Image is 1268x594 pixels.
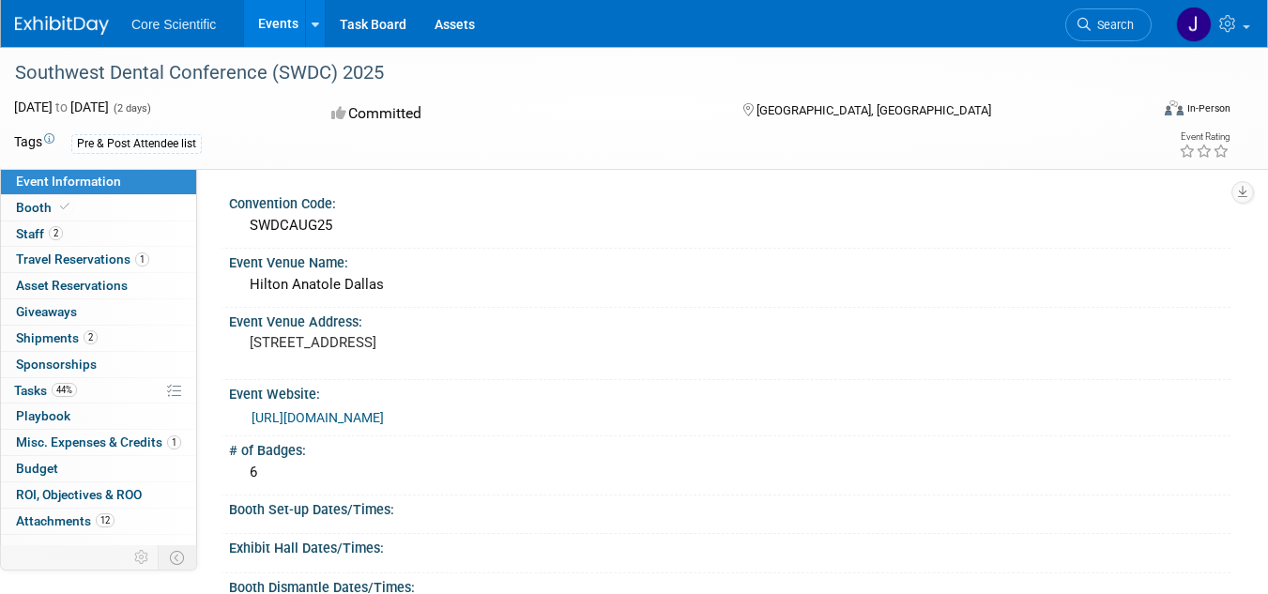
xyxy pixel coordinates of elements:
[1,535,196,560] a: more
[1,326,196,351] a: Shipments2
[1065,8,1152,41] a: Search
[1165,100,1184,115] img: Format-Inperson.png
[1176,7,1212,42] img: Jordan McCullough
[16,487,142,502] span: ROI, Objectives & ROO
[16,357,97,372] span: Sponsorships
[135,252,149,267] span: 1
[71,134,202,154] div: Pre & Post Attendee list
[16,434,181,449] span: Misc. Expenses & Credits
[112,102,151,114] span: (2 days)
[8,56,1127,90] div: Southwest Dental Conference (SWDC) 2025
[167,435,181,449] span: 1
[243,211,1216,240] div: SWDCAUG25
[1186,101,1230,115] div: In-Person
[159,545,197,570] td: Toggle Event Tabs
[96,513,115,527] span: 12
[1,273,196,298] a: Asset Reservations
[243,458,1216,487] div: 6
[229,380,1230,404] div: Event Website:
[16,200,73,215] span: Booth
[14,132,54,154] td: Tags
[126,545,159,570] td: Personalize Event Tab Strip
[1091,18,1134,32] span: Search
[250,334,626,351] pre: [STREET_ADDRESS]
[49,226,63,240] span: 2
[15,16,109,35] img: ExhibitDay
[1,404,196,429] a: Playbook
[1,430,196,455] a: Misc. Expenses & Credits1
[52,383,77,397] span: 44%
[229,534,1230,557] div: Exhibit Hall Dates/Times:
[1,378,196,404] a: Tasks44%
[1,247,196,272] a: Travel Reservations1
[84,330,98,344] span: 2
[1,509,196,534] a: Attachments12
[1,195,196,221] a: Booth
[243,270,1216,299] div: Hilton Anatole Dallas
[16,174,121,189] span: Event Information
[1,352,196,377] a: Sponsorships
[229,249,1230,272] div: Event Venue Name:
[326,98,712,130] div: Committed
[14,99,109,114] span: [DATE] [DATE]
[1179,132,1230,142] div: Event Rating
[16,251,149,267] span: Travel Reservations
[16,461,58,476] span: Budget
[229,495,1230,519] div: Booth Set-up Dates/Times:
[1,482,196,508] a: ROI, Objectives & ROO
[131,17,216,32] span: Core Scientific
[252,410,384,425] a: [URL][DOMAIN_NAME]
[229,436,1230,460] div: # of Badges:
[60,202,69,212] i: Booth reservation complete
[1051,98,1230,126] div: Event Format
[1,299,196,325] a: Giveaways
[16,226,63,241] span: Staff
[1,221,196,247] a: Staff2
[1,169,196,194] a: Event Information
[756,103,991,117] span: [GEOGRAPHIC_DATA], [GEOGRAPHIC_DATA]
[16,408,70,423] span: Playbook
[53,99,70,114] span: to
[1,456,196,481] a: Budget
[16,304,77,319] span: Giveaways
[16,330,98,345] span: Shipments
[229,190,1230,213] div: Convention Code:
[16,278,128,293] span: Asset Reservations
[14,383,77,398] span: Tasks
[229,308,1230,331] div: Event Venue Address:
[12,540,42,555] span: more
[16,513,115,528] span: Attachments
